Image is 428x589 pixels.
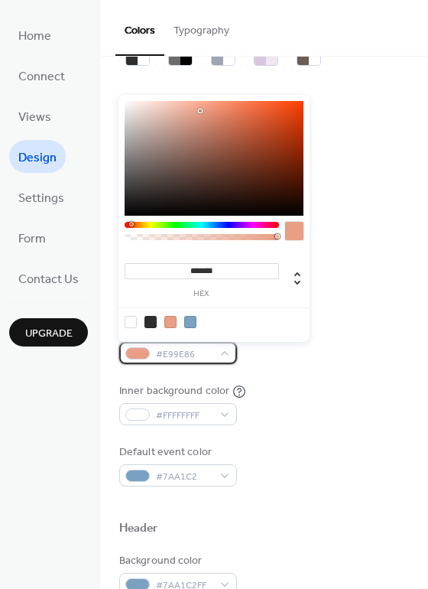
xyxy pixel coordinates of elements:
[119,521,158,537] div: Header
[144,316,157,328] div: rgb(47, 46, 46)
[125,290,279,298] label: hex
[119,444,234,460] div: Default event color
[18,106,51,129] span: Views
[156,408,212,424] span: #FFFFFFFF
[9,18,60,51] a: Home
[125,316,137,328] div: rgb(255, 255, 255)
[18,227,46,251] span: Form
[9,99,60,132] a: Views
[184,316,196,328] div: rgb(122, 161, 194)
[156,347,212,363] span: #E99E86
[18,187,64,210] span: Settings
[119,383,229,399] div: Inner background color
[9,262,88,294] a: Contact Us
[119,553,234,569] div: Background color
[18,268,79,291] span: Contact Us
[164,316,177,328] div: rgb(233, 158, 134)
[18,65,65,89] span: Connect
[156,469,212,485] span: #7AA1C2
[9,318,88,347] button: Upgrade
[18,24,51,48] span: Home
[9,181,73,213] a: Settings
[9,140,66,173] a: Design
[25,326,73,342] span: Upgrade
[9,59,74,92] a: Connect
[9,221,55,254] a: Form
[18,146,57,170] span: Design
